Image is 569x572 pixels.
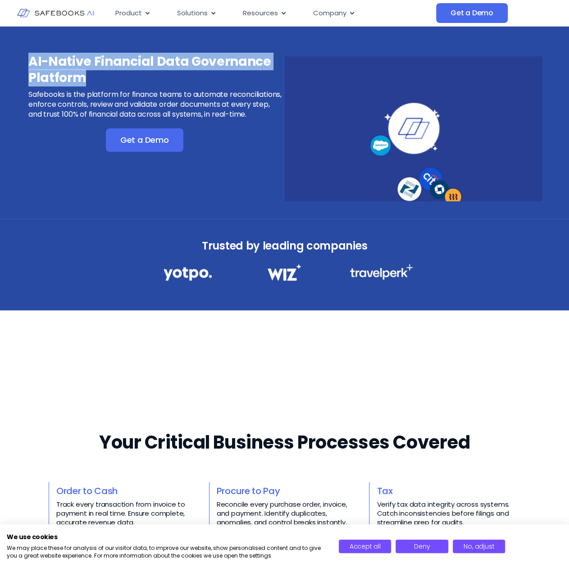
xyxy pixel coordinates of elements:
button: Deny all cookies [396,540,448,553]
span: Get a Demo [451,9,493,18]
a: Tax [377,485,392,497]
span: No, adjust [464,542,494,551]
p: Safebooks is the platform for finance teams to automate reconciliations, enforce controls, review... [28,90,283,119]
span: Product [115,8,142,18]
img: Financial Data Governance 2 [263,264,305,281]
img: Financial Data Governance 3 [350,264,413,280]
h2: Your Critical Business Processes Covered​​ [99,430,470,455]
span: Get a Demo [120,136,169,145]
h3: AI-Native Financial Data Governance Platform [28,54,283,86]
p: Verify tax data integrity across systems. Catch inconsistencies before filings and streamline pre... [377,500,520,527]
nav: Menu [108,5,436,22]
p: Reconcile every purchase order, invoice, and payment. Identify duplicates, anomalies, and control... [217,500,360,527]
span: Solutions [177,8,208,18]
p: We may place these for analysis of our visitor data, to improve our website, show personalised co... [7,545,325,560]
div: Menu Toggle [108,5,436,22]
a: Order to Cash [56,485,118,497]
button: Accept all cookies [339,540,391,553]
p: Track every transaction from invoice to payment in real time. Ensure complete, accurate revenue d... [56,500,200,527]
button: Adjust cookie preferences [453,540,505,553]
span: Accept all [350,542,381,551]
h2: We use cookies [7,533,325,541]
a: Procure to Pay [217,485,280,497]
span: Resources [243,8,278,18]
img: Financial Data Governance 1 [164,264,212,283]
h3: Trusted by leading companies [144,237,426,255]
a: Get a Demo [106,128,183,152]
span: Company [313,8,346,18]
span: Deny [414,542,430,551]
a: Get a Demo [436,3,508,23]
